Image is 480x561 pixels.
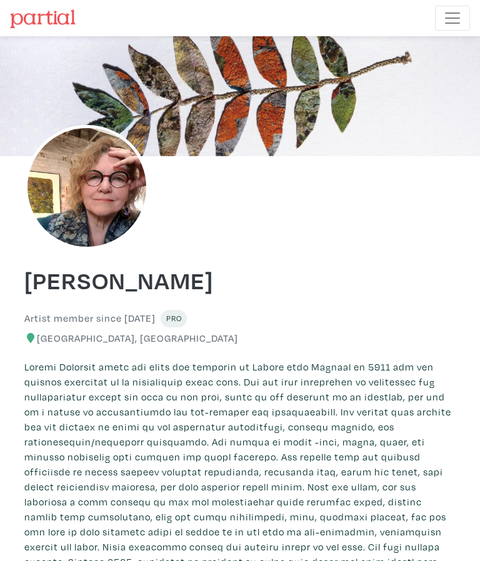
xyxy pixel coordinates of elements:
[24,265,456,295] h1: [PERSON_NAME]
[166,313,182,323] span: Pro
[24,312,156,324] h6: Artist member since [DATE]
[24,125,149,250] img: phpThumb.php
[24,332,456,344] h6: [GEOGRAPHIC_DATA], [GEOGRAPHIC_DATA]
[435,6,470,31] button: Toggle navigation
